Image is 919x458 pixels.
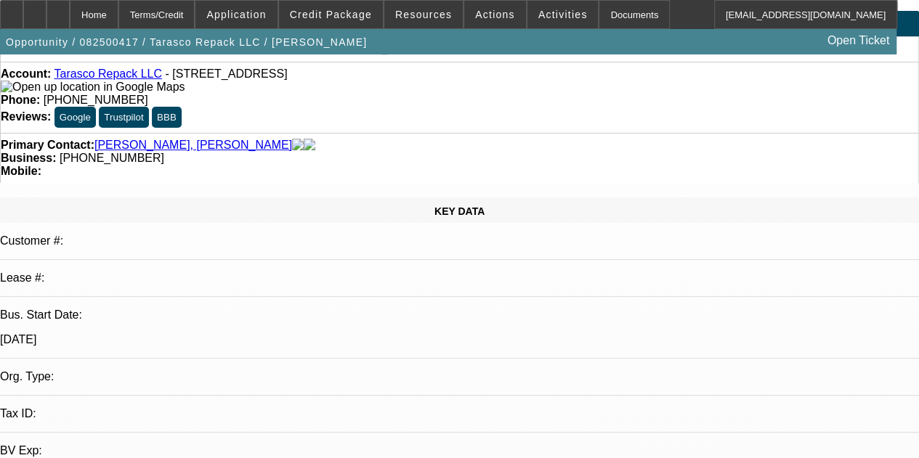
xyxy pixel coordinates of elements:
[206,9,266,20] span: Application
[290,9,372,20] span: Credit Package
[434,205,485,217] span: KEY DATA
[195,1,277,28] button: Application
[292,139,304,152] img: facebook-icon.png
[1,68,51,80] strong: Account:
[1,139,94,152] strong: Primary Contact:
[44,94,148,106] span: [PHONE_NUMBER]
[99,107,148,128] button: Trustpilot
[60,152,164,164] span: [PHONE_NUMBER]
[1,165,41,177] strong: Mobile:
[54,68,162,80] a: Tarasco Repack LLC
[1,94,40,106] strong: Phone:
[304,139,315,152] img: linkedin-icon.png
[384,1,463,28] button: Resources
[1,110,51,123] strong: Reviews:
[475,9,515,20] span: Actions
[822,28,895,53] a: Open Ticket
[152,107,182,128] button: BBB
[1,81,185,94] img: Open up location in Google Maps
[165,68,287,80] span: - [STREET_ADDRESS]
[464,1,526,28] button: Actions
[538,9,588,20] span: Activities
[6,36,367,48] span: Opportunity / 082500417 / Tarasco Repack LLC / [PERSON_NAME]
[279,1,383,28] button: Credit Package
[1,81,185,93] a: View Google Maps
[94,139,292,152] a: [PERSON_NAME], [PERSON_NAME]
[395,9,452,20] span: Resources
[54,107,96,128] button: Google
[1,152,56,164] strong: Business:
[527,1,599,28] button: Activities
